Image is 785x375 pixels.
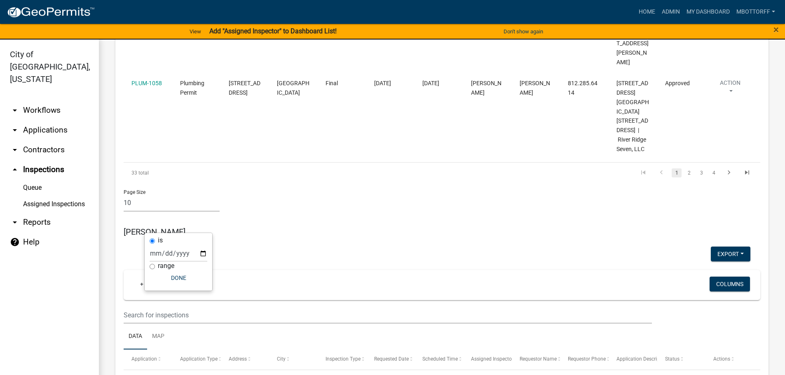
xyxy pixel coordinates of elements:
button: Action [713,79,747,99]
datatable-header-cell: Scheduled Time [415,349,463,369]
span: City [277,356,286,362]
a: go to first page [635,168,651,177]
i: help [10,237,20,247]
a: 1 [672,168,682,177]
span: 401 RIVER RIDGE PKWY [229,80,260,96]
span: JEFFERSONVILLE [277,80,309,96]
datatable-header-cell: Application Type [172,349,221,369]
span: Application Description [616,356,668,362]
strong: Add "Assigned Inspector" to Dashboard List! [209,27,337,35]
span: Approved [665,80,690,86]
span: Assigned Inspector [471,356,513,362]
a: 3 [696,168,706,177]
span: mary [520,80,550,96]
span: Inspection Type [326,356,361,362]
li: page 3 [695,166,708,180]
span: Application Type [180,356,218,362]
li: page 1 [670,166,683,180]
datatable-header-cell: Application [124,349,172,369]
span: Requestor Name [520,356,557,362]
datatable-header-cell: Inspection Type [318,349,366,369]
span: Status [665,356,680,362]
i: arrow_drop_up [10,165,20,175]
div: [DATE] [422,79,455,88]
span: Address [229,356,247,362]
datatable-header-cell: Requestor Phone [560,349,609,369]
datatable-header-cell: City [269,349,318,369]
a: Home [635,4,658,20]
a: Map [147,324,169,350]
li: page 4 [708,166,720,180]
i: arrow_drop_down [10,125,20,135]
li: page 2 [683,166,695,180]
button: Columns [710,277,750,291]
a: + Filter [134,277,169,291]
label: is [158,237,163,244]
span: 812.285.6414 [568,80,598,96]
span: Application [131,356,157,362]
i: arrow_drop_down [10,105,20,115]
datatable-header-cell: Status [657,349,706,369]
a: Data [124,324,147,350]
button: Close [773,25,779,35]
span: Requested Date [374,356,409,362]
a: My Dashboard [683,4,733,20]
a: View [186,25,204,38]
button: Export [711,247,750,261]
span: × [773,24,779,35]
a: 4 [709,168,719,177]
datatable-header-cell: Actions [705,349,754,369]
input: Search for inspections [124,307,652,324]
i: arrow_drop_down [10,217,20,227]
datatable-header-cell: Address [220,349,269,369]
span: Requestor Phone [568,356,606,362]
a: Admin [658,4,683,20]
a: Mbottorff [733,4,778,20]
span: 401 RIVER RIDGE PKWY 1051 Trey Street | River Ridge Seven, LLC [616,80,649,152]
span: Scheduled Time [422,356,458,362]
a: PLUM-1058 [131,80,162,86]
span: Plumbing Permit [180,80,204,96]
span: 03/15/2024 [374,80,391,86]
a: 2 [684,168,694,177]
h5: [PERSON_NAME] [124,227,760,237]
datatable-header-cell: Requested Date [366,349,415,369]
span: Mary Frey [471,80,501,96]
span: Final [326,80,338,86]
span: Actions [713,356,730,362]
a: go to last page [739,168,755,177]
datatable-header-cell: Application Description [609,349,657,369]
datatable-header-cell: Assigned Inspector [463,349,512,369]
label: range [158,263,174,269]
a: go to previous page [654,168,669,177]
button: Done [150,270,207,285]
a: go to next page [721,168,737,177]
button: Don't show again [500,25,546,38]
i: arrow_drop_down [10,145,20,155]
div: 33 total [124,163,249,183]
datatable-header-cell: Requestor Name [512,349,560,369]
